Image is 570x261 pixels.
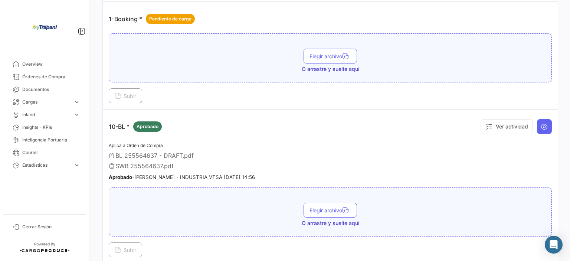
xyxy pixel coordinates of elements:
a: Insights - KPIs [6,121,83,134]
a: Órdenes de Compra [6,71,83,83]
span: expand_more [73,111,80,118]
span: Inteligencia Portuaria [22,137,80,143]
span: Elegir archivo [309,53,351,59]
button: Subir [109,88,142,103]
span: Cerrar Sesión [22,224,80,230]
span: Subir [115,93,136,99]
span: BL 255564637 - DRAFT.pdf [115,152,194,159]
p: 10-BL * [109,121,162,132]
span: Estadísticas [22,162,71,169]
span: Documentos [22,86,80,93]
span: Courier [22,149,80,156]
img: bd005829-9598-4431-b544-4b06bbcd40b2.jpg [26,9,63,46]
div: Abrir Intercom Messenger [545,236,563,254]
span: Elegir archivo [309,207,351,213]
span: Inland [22,111,71,118]
span: Cargas [22,99,71,105]
button: Elegir archivo [304,203,357,218]
span: SWB 255564637.pdf [115,162,174,170]
a: Inteligencia Portuaria [6,134,83,146]
small: - [PERSON_NAME] - INDUSTRIA VTSA [DATE] 14:56 [109,174,255,180]
button: Ver actividad [481,119,533,134]
a: Courier [6,146,83,159]
span: Órdenes de Compra [22,74,80,80]
p: 1-Booking * [109,14,195,24]
span: expand_more [73,162,80,169]
a: Documentos [6,83,83,96]
button: Subir [109,242,142,257]
span: Aplica a Orden de Compra [109,143,163,148]
span: O arrastre y suelte aquí [302,65,359,73]
span: Overview [22,61,80,68]
b: Aprobado [109,174,132,180]
button: Elegir archivo [304,49,357,63]
span: Pendiente de carga [149,16,191,22]
span: Aprobado [137,123,158,130]
a: Overview [6,58,83,71]
span: Insights - KPIs [22,124,80,131]
span: Subir [115,247,136,253]
span: O arrastre y suelte aquí [302,219,359,227]
span: expand_more [73,99,80,105]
